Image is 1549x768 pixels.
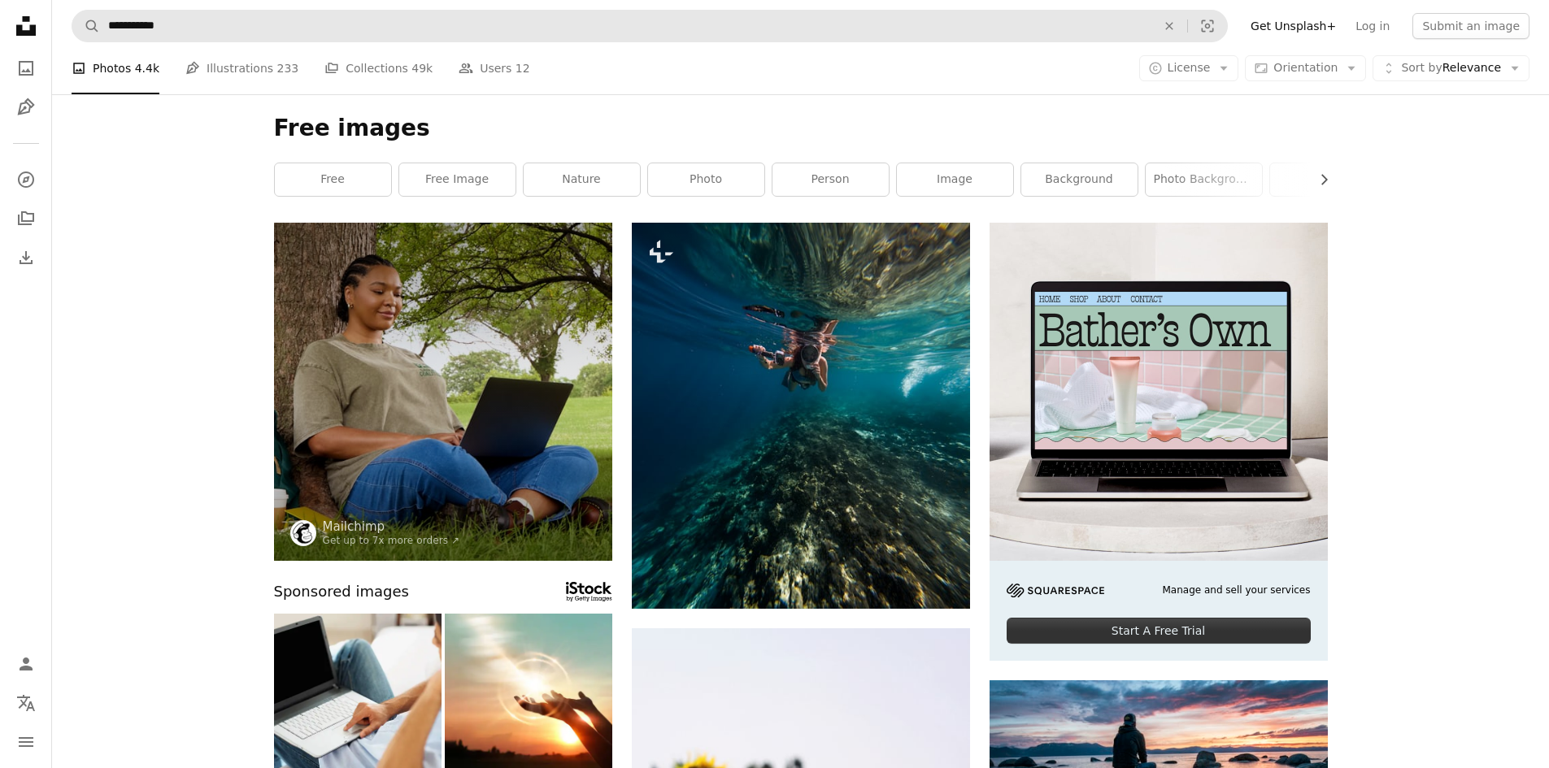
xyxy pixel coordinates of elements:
a: background [1021,163,1138,196]
span: 12 [516,59,530,77]
button: Menu [10,726,42,758]
h1: Free images [274,114,1328,143]
button: Visual search [1188,11,1227,41]
a: Home — Unsplash [10,10,42,46]
button: Orientation [1245,55,1366,81]
button: Language [10,687,42,719]
span: License [1168,61,1211,74]
img: a person swimming in the ocean with a camera [632,223,970,609]
a: Illustrations 233 [185,42,298,94]
a: nature [524,163,640,196]
a: Get up to 7x more orders ↗ [323,535,460,546]
span: Orientation [1273,61,1338,74]
img: Go to Mailchimp's profile [290,520,316,546]
a: Explore [10,163,42,196]
a: Log in [1346,13,1399,39]
a: Illustrations [10,91,42,124]
a: Download History [10,241,42,274]
a: free image [399,163,516,196]
a: Get Unsplash+ [1241,13,1346,39]
img: file-1705255347840-230a6ab5bca9image [1007,584,1104,597]
span: Sponsored images [274,580,409,604]
a: person [772,163,889,196]
a: sky [1270,163,1386,196]
a: Woman using laptop while sitting under a tree [274,384,612,398]
button: Clear [1151,11,1187,41]
span: Relevance [1401,60,1501,76]
a: a person swimming in the ocean with a camera [632,408,970,423]
span: Sort by [1401,61,1442,74]
span: 233 [277,59,299,77]
a: Mailchimp [323,519,460,535]
span: 49k [411,59,433,77]
img: file-1707883121023-8e3502977149image [990,223,1328,561]
span: Manage and sell your services [1162,584,1310,597]
div: Start A Free Trial [1007,618,1311,644]
a: Manage and sell your servicesStart A Free Trial [990,223,1328,661]
a: photo [648,163,764,196]
button: Search Unsplash [72,11,100,41]
img: Woman using laptop while sitting under a tree [274,223,612,561]
button: Sort byRelevance [1373,55,1529,81]
a: image [897,163,1013,196]
button: Submit an image [1412,13,1529,39]
a: free [275,163,391,196]
button: License [1139,55,1239,81]
form: Find visuals sitewide [72,10,1228,42]
a: Users 12 [459,42,530,94]
a: Collections 49k [324,42,433,94]
a: Collections [10,202,42,235]
button: scroll list to the right [1309,163,1328,196]
a: Log in / Sign up [10,648,42,680]
a: photo background [1146,163,1262,196]
a: Photos [10,52,42,85]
